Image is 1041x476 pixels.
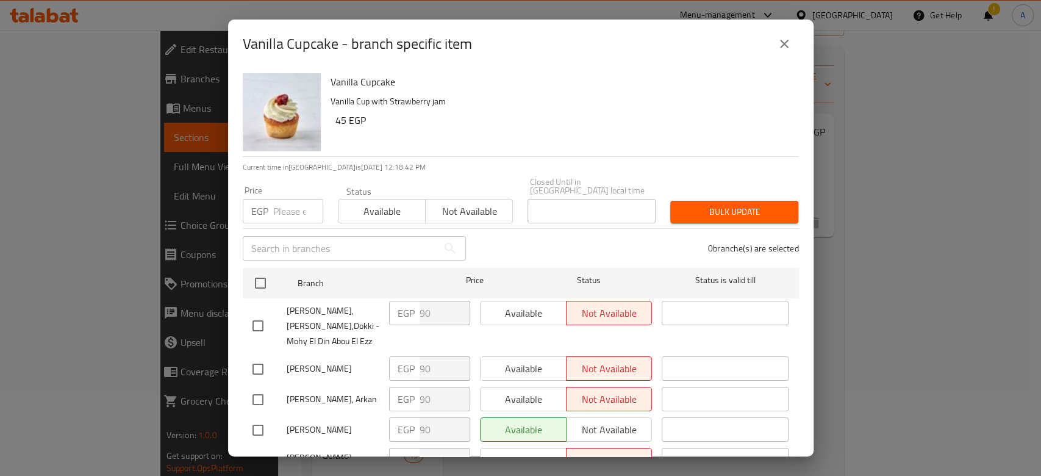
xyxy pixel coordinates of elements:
[287,361,379,377] span: [PERSON_NAME]
[420,301,470,325] input: Please enter price
[335,112,789,129] h6: 45 EGP
[425,199,513,223] button: Not available
[398,306,415,320] p: EGP
[525,273,652,288] span: Status
[251,204,268,218] p: EGP
[431,203,508,220] span: Not available
[420,356,470,381] input: Please enter price
[287,303,379,349] span: [PERSON_NAME], [PERSON_NAME],Dokki - Mohy El Din Abou El Ezz
[662,273,789,288] span: Status is valid till
[434,273,515,288] span: Price
[670,201,798,223] button: Bulk update
[331,94,789,109] p: Vanilla Cup with Strawberry jam
[398,453,415,467] p: EGP
[287,422,379,438] span: [PERSON_NAME]
[243,73,321,151] img: Vanilla Cupcake
[298,276,424,291] span: Branch
[331,73,789,90] h6: Vanilla Cupcake
[420,448,470,472] input: Please enter price
[338,199,426,223] button: Available
[243,162,799,173] p: Current time in [GEOGRAPHIC_DATA] is [DATE] 12:18:42 PM
[708,242,799,254] p: 0 branche(s) are selected
[273,199,323,223] input: Please enter price
[420,387,470,411] input: Please enter price
[287,392,379,407] span: [PERSON_NAME], Arkan
[398,361,415,376] p: EGP
[343,203,421,220] span: Available
[243,236,438,261] input: Search in branches
[398,392,415,406] p: EGP
[680,204,789,220] span: Bulk update
[398,422,415,437] p: EGP
[420,417,470,442] input: Please enter price
[770,29,799,59] button: close
[243,34,472,54] h2: Vanilla Cupcake - branch specific item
